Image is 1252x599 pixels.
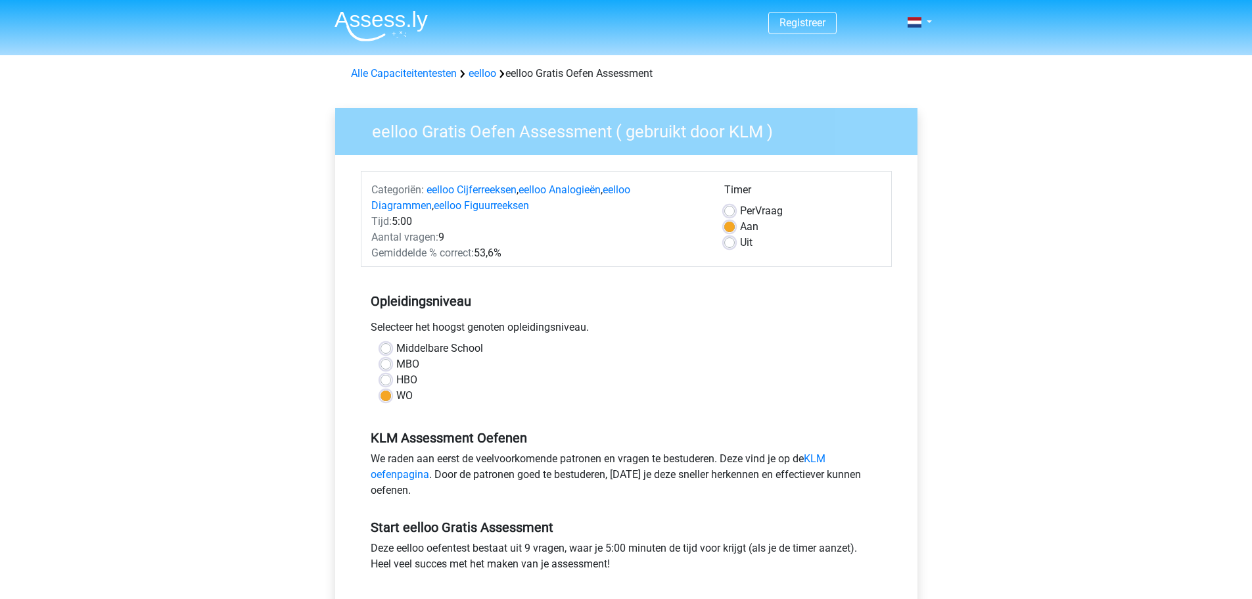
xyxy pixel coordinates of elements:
[427,183,517,196] a: eelloo Cijferreeksen
[361,182,714,214] div: , , ,
[356,116,908,142] h3: eelloo Gratis Oefen Assessment ( gebruikt door KLM )
[361,451,892,504] div: We raden aan eerst de veelvoorkomende patronen en vragen te bestuderen. Deze vind je op de . Door...
[371,519,882,535] h5: Start eelloo Gratis Assessment
[371,231,438,243] span: Aantal vragen:
[371,247,474,259] span: Gemiddelde % correct:
[371,215,392,228] span: Tijd:
[371,430,882,446] h5: KLM Assessment Oefenen
[740,203,783,219] label: Vraag
[371,183,424,196] span: Categoriën:
[396,341,483,356] label: Middelbare School
[361,540,892,577] div: Deze eelloo oefentest bestaat uit 9 vragen, waar je 5:00 minuten de tijd voor krijgt (als je de t...
[740,204,755,217] span: Per
[469,67,496,80] a: eelloo
[351,67,457,80] a: Alle Capaciteitentesten
[396,356,419,372] label: MBO
[396,372,417,388] label: HBO
[519,183,601,196] a: eelloo Analogieën
[361,229,714,245] div: 9
[335,11,428,41] img: Assessly
[434,199,529,212] a: eelloo Figuurreeksen
[371,288,882,314] h5: Opleidingsniveau
[361,320,892,341] div: Selecteer het hoogst genoten opleidingsniveau.
[361,214,714,229] div: 5:00
[346,66,907,82] div: eelloo Gratis Oefen Assessment
[779,16,825,29] a: Registreer
[396,388,413,404] label: WO
[740,235,753,251] label: Uit
[724,182,881,203] div: Timer
[361,245,714,261] div: 53,6%
[740,219,758,235] label: Aan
